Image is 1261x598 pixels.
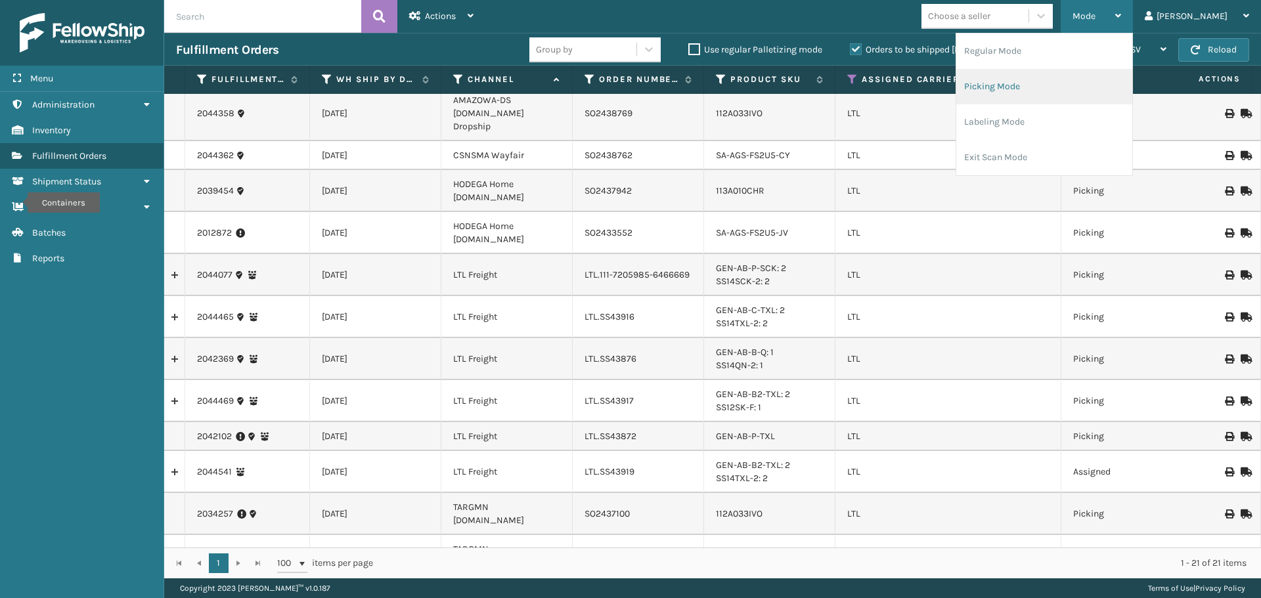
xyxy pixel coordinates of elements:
[716,402,761,413] a: SS12SK-F: 1
[716,185,764,196] a: 113A010CHR
[197,430,232,443] a: 2042102
[441,296,573,338] td: LTL Freight
[1225,509,1233,519] i: Print BOL
[573,535,704,577] td: SO2437645
[197,395,234,408] a: 2044469
[1241,354,1249,364] i: Mark as Shipped
[688,44,822,55] label: Use regular Palletizing mode
[197,149,234,162] a: 2044362
[197,352,234,366] a: 2042369
[277,553,373,573] span: items per page
[176,42,278,58] h3: Fulfillment Orders
[835,380,1061,422] td: LTL
[573,422,704,451] td: LTL.SS43872
[441,380,573,422] td: LTL Freight
[32,125,71,136] span: Inventory
[835,493,1061,535] td: LTL
[310,296,441,338] td: [DATE]
[835,535,1061,577] td: LTL
[1148,578,1245,598] div: |
[1148,584,1193,593] a: Terms of Use
[835,254,1061,296] td: LTL
[1061,296,1193,338] td: Picking
[835,338,1061,380] td: LTL
[1241,186,1249,196] i: Mark as Shipped
[716,459,790,471] a: GEN-AB-B2-TXL: 2
[391,557,1247,570] div: 1 - 21 of 21 items
[441,338,573,380] td: LTL Freight
[441,493,573,535] td: TARGMN [DOMAIN_NAME]
[310,380,441,422] td: [DATE]
[716,347,774,358] a: GEN-AB-B-Q: 1
[310,493,441,535] td: [DATE]
[209,553,229,573] a: 1
[835,451,1061,493] td: LTL
[835,141,1061,170] td: LTL
[1225,186,1233,196] i: Print BOL
[928,9,990,23] div: Choose a seller
[1241,270,1249,280] i: Mark as Shipped
[197,226,232,240] a: 2012872
[197,268,232,282] a: 2044077
[835,296,1061,338] td: LTL
[1225,354,1233,364] i: Print BOL
[1061,535,1193,577] td: Picking
[197,310,234,324] a: 2044465
[32,227,66,238] span: Batches
[310,254,441,296] td: [DATE]
[573,296,704,338] td: LTL.SS43916
[1061,380,1193,422] td: Picking
[956,104,1132,140] li: Labeling Mode
[716,263,786,274] a: GEN-AB-P-SCK: 2
[310,338,441,380] td: [DATE]
[956,33,1132,69] li: Regular Mode
[1241,396,1249,406] i: Mark as Shipped
[1061,422,1193,451] td: Picking
[441,86,573,141] td: AMAZOWA-DS [DOMAIN_NAME] Dropship
[310,451,441,493] td: [DATE]
[336,74,416,85] label: WH Ship By Date
[716,473,768,484] a: SS14TXL-2: 2
[730,74,810,85] label: Product SKU
[716,305,785,316] a: GEN-AB-C-TXL: 2
[310,86,441,141] td: [DATE]
[180,578,330,598] p: Copyright 2023 [PERSON_NAME]™ v 1.0.187
[716,108,763,119] a: 112A033IVO
[573,170,704,212] td: SO2437942
[1241,312,1249,322] i: Mark as Shipped
[310,422,441,451] td: [DATE]
[835,212,1061,254] td: LTL
[1241,432,1249,441] i: Mark as Shipped
[32,150,106,161] span: Fulfillment Orders
[441,422,573,451] td: LTL Freight
[441,254,573,296] td: LTL Freight
[573,254,704,296] td: LTL.111-7205985-6466669
[441,451,573,493] td: LTL Freight
[862,74,1036,85] label: Assigned Carrier Service
[468,74,547,85] label: Channel
[441,212,573,254] td: HODEGA Home [DOMAIN_NAME]
[716,431,775,442] a: GEN-AB-P-TXL
[716,276,770,287] a: SS14SCK-2: 2
[835,86,1061,141] td: LTL
[30,73,53,84] span: Menu
[310,212,441,254] td: [DATE]
[1225,312,1233,322] i: Print BOL
[32,202,77,213] span: Containers
[599,74,678,85] label: Order Number
[573,338,704,380] td: LTL.SS43876
[956,140,1132,175] li: Exit Scan Mode
[573,212,704,254] td: SO2433552
[20,13,144,53] img: logo
[1225,467,1233,477] i: Print BOL
[1073,11,1095,22] span: Mode
[536,43,573,56] div: Group by
[211,74,284,85] label: Fulfillment Order Id
[425,11,456,22] span: Actions
[1241,467,1249,477] i: Mark as Shipped
[32,253,64,264] span: Reports
[716,318,768,329] a: SS14TXL-2: 2
[716,360,763,371] a: SS14QN-2: 1
[716,227,788,238] a: SA-AGS-FS2U5-JV
[277,557,297,570] span: 100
